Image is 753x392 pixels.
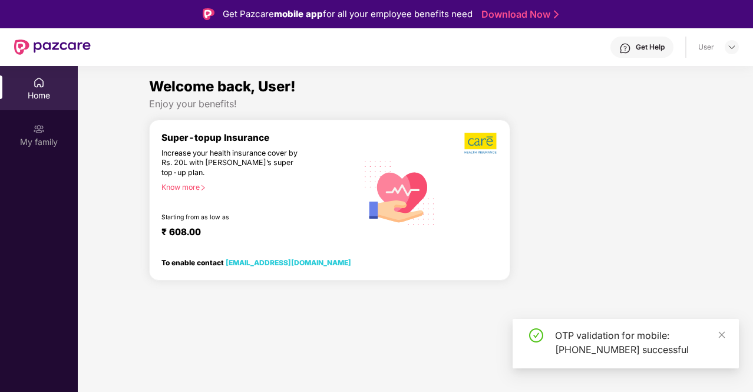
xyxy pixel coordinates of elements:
[636,42,665,52] div: Get Help
[200,185,206,191] span: right
[481,8,555,21] a: Download Now
[203,8,214,20] img: Logo
[33,123,45,135] img: svg+xml;base64,PHN2ZyB3aWR0aD0iMjAiIGhlaWdodD0iMjAiIHZpZXdCb3g9IjAgMCAyMCAyMCIgZmlsbD0ibm9uZSIgeG...
[14,39,91,55] img: New Pazcare Logo
[554,8,559,21] img: Stroke
[161,226,346,241] div: ₹ 608.00
[161,258,351,266] div: To enable contact
[149,78,296,95] span: Welcome back, User!
[718,331,726,339] span: close
[555,328,725,357] div: OTP validation for mobile: [PHONE_NUMBER] successful
[161,132,358,143] div: Super-topup Insurance
[161,149,307,178] div: Increase your health insurance cover by Rs. 20L with [PERSON_NAME]’s super top-up plan.
[529,328,543,342] span: check-circle
[698,42,714,52] div: User
[464,132,498,154] img: b5dec4f62d2307b9de63beb79f102df3.png
[161,213,308,222] div: Starting from as low as
[226,258,351,267] a: [EMAIL_ADDRESS][DOMAIN_NAME]
[358,149,442,235] img: svg+xml;base64,PHN2ZyB4bWxucz0iaHR0cDovL3d3dy53My5vcmcvMjAwMC9zdmciIHhtbG5zOnhsaW5rPSJodHRwOi8vd3...
[619,42,631,54] img: svg+xml;base64,PHN2ZyBpZD0iSGVscC0zMngzMiIgeG1sbnM9Imh0dHA6Ly93d3cudzMub3JnLzIwMDAvc3ZnIiB3aWR0aD...
[149,98,682,110] div: Enjoy your benefits!
[161,183,351,191] div: Know more
[274,8,323,19] strong: mobile app
[223,7,473,21] div: Get Pazcare for all your employee benefits need
[33,77,45,88] img: svg+xml;base64,PHN2ZyBpZD0iSG9tZSIgeG1sbnM9Imh0dHA6Ly93d3cudzMub3JnLzIwMDAvc3ZnIiB3aWR0aD0iMjAiIG...
[727,42,737,52] img: svg+xml;base64,PHN2ZyBpZD0iRHJvcGRvd24tMzJ4MzIiIHhtbG5zPSJodHRwOi8vd3d3LnczLm9yZy8yMDAwL3N2ZyIgd2...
